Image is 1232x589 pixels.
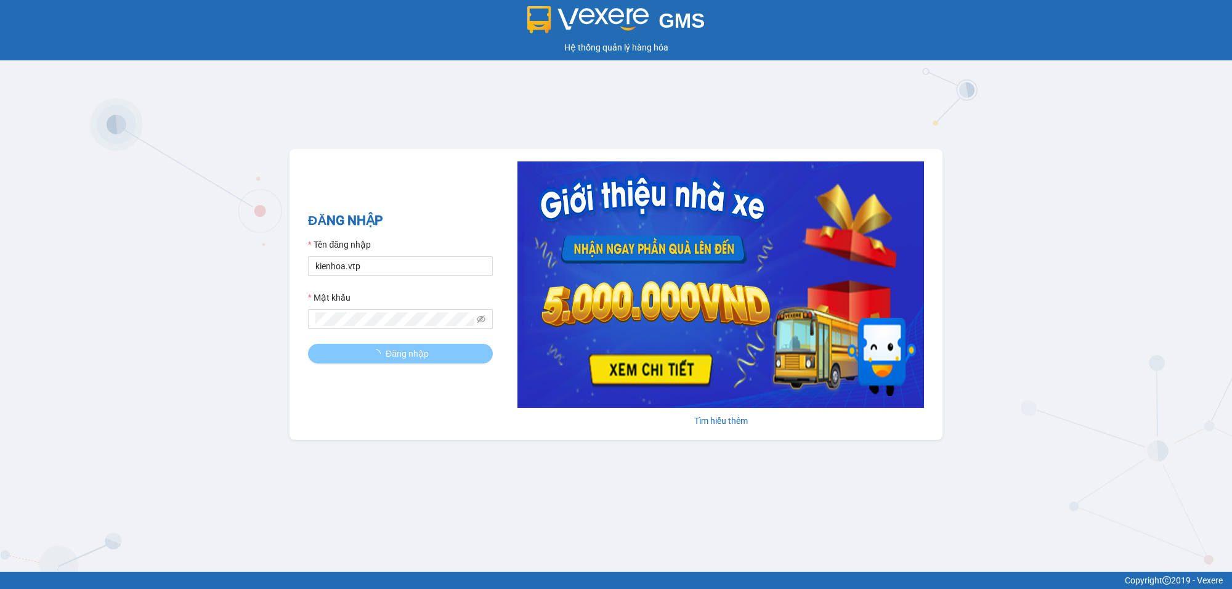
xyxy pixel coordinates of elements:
[517,161,924,408] img: banner-0
[315,312,474,326] input: Mật khẩu
[9,574,1223,587] div: Copyright 2019 - Vexere
[527,18,705,28] a: GMS
[477,315,485,323] span: eye-invisible
[3,41,1229,54] div: Hệ thống quản lý hàng hóa
[308,256,493,276] input: Tên đăng nhập
[372,349,386,358] span: loading
[308,211,493,231] h2: ĐĂNG NHẬP
[386,347,429,360] span: Đăng nhập
[659,9,705,32] span: GMS
[517,414,924,428] div: Tìm hiểu thêm
[308,344,493,364] button: Đăng nhập
[1162,576,1171,585] span: copyright
[527,6,649,33] img: logo 2
[308,291,351,304] label: Mật khẩu
[308,238,371,251] label: Tên đăng nhập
